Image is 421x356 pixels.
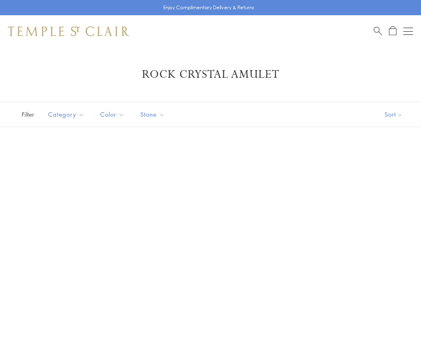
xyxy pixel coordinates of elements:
[134,105,171,123] button: Stone
[389,26,397,36] a: Open Shopping Bag
[20,67,401,82] h1: Rock Crystal Amulet
[136,109,171,119] span: Stone
[403,26,413,36] button: Open navigation
[96,109,130,119] span: Color
[163,4,254,12] p: Enjoy Complimentary Delivery & Returns
[374,26,382,36] a: Search
[44,109,90,119] span: Category
[8,26,129,36] img: Temple St. Clair
[366,102,421,127] button: Show sort by
[42,105,90,123] button: Category
[94,105,130,123] button: Color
